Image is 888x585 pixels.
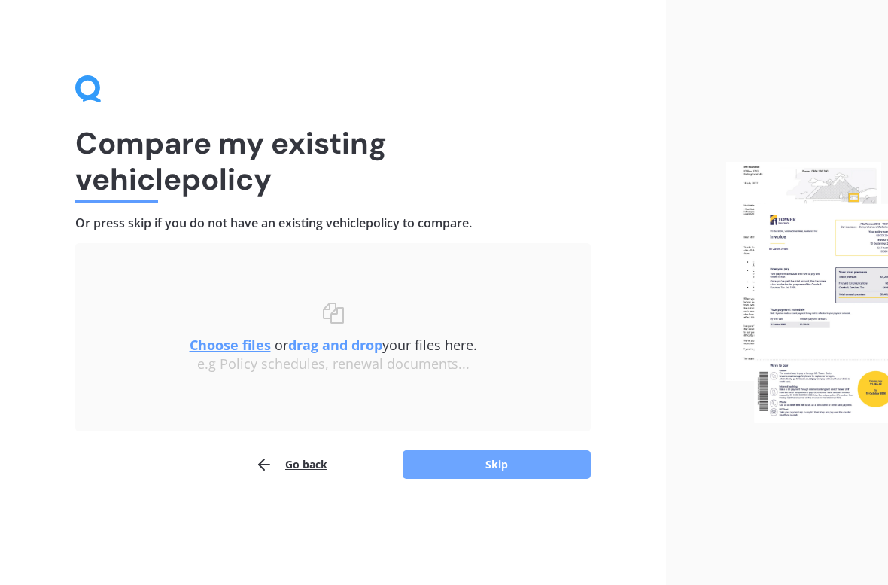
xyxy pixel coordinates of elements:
button: Skip [403,450,591,479]
div: e.g Policy schedules, renewal documents... [105,356,561,373]
u: Choose files [190,336,271,354]
button: Go back [255,449,327,480]
span: or your files here. [190,336,477,354]
h1: Compare my existing vehicle policy [75,125,591,197]
b: drag and drop [288,336,382,354]
h4: Or press skip if you do not have an existing vehicle policy to compare. [75,215,591,231]
img: files.webp [726,162,888,423]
